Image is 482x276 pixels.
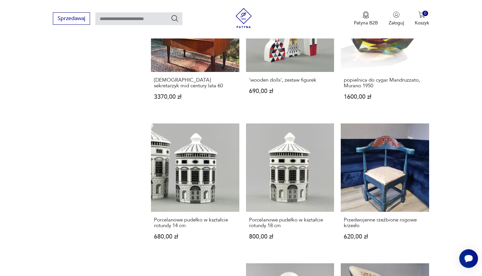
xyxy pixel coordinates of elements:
[344,234,426,240] p: 620,00 zł
[249,217,331,228] h3: Porcelanowe pudełko w kształcie rotundy 18 cm
[249,234,331,240] p: 800,00 zł
[389,20,404,26] p: Zaloguj
[354,11,378,26] button: Patyna B2B
[154,217,236,228] h3: Porcelanowe pudełko w kształcie rotundy 14 cm
[422,11,428,16] div: 0
[171,14,179,22] button: Szukaj
[53,12,90,25] button: Sprzedawaj
[249,88,331,94] p: 690,00 zł
[151,123,239,252] a: Porcelanowe pudełko w kształcie rotundy 14 cmPorcelanowe pudełko w kształcie rotundy 14 cm680,00 zł
[53,17,90,21] a: Sprzedawaj
[154,77,236,89] h3: [DEMOGRAPHIC_DATA] sekretarzyk mid century lata 60
[249,77,331,83] h3: 'wooden dolls', zestaw figurek
[234,8,254,28] img: Patyna - sklep z meblami i dekoracjami vintage
[418,11,425,18] img: Ikona koszyka
[354,20,378,26] p: Patyna B2B
[154,94,236,100] p: 3370,00 zł
[415,11,429,26] button: 0Koszyk
[246,123,334,252] a: Porcelanowe pudełko w kształcie rotundy 18 cmPorcelanowe pudełko w kształcie rotundy 18 cm800,00 zł
[341,123,429,252] a: Przedwojenne rzeźbione rogowe krzesłoPrzedwojenne rzeźbione rogowe krzesło620,00 zł
[344,77,426,89] h3: popielnica do cygar Mandruzzato, Murano 1950
[344,217,426,228] h3: Przedwojenne rzeźbione rogowe krzesło
[154,234,236,240] p: 680,00 zł
[415,20,429,26] p: Koszyk
[363,11,369,19] img: Ikona medalu
[389,11,404,26] button: Zaloguj
[459,249,478,268] iframe: Smartsupp widget button
[344,94,426,100] p: 1600,00 zł
[354,11,378,26] a: Ikona medaluPatyna B2B
[393,11,400,18] img: Ikonka użytkownika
